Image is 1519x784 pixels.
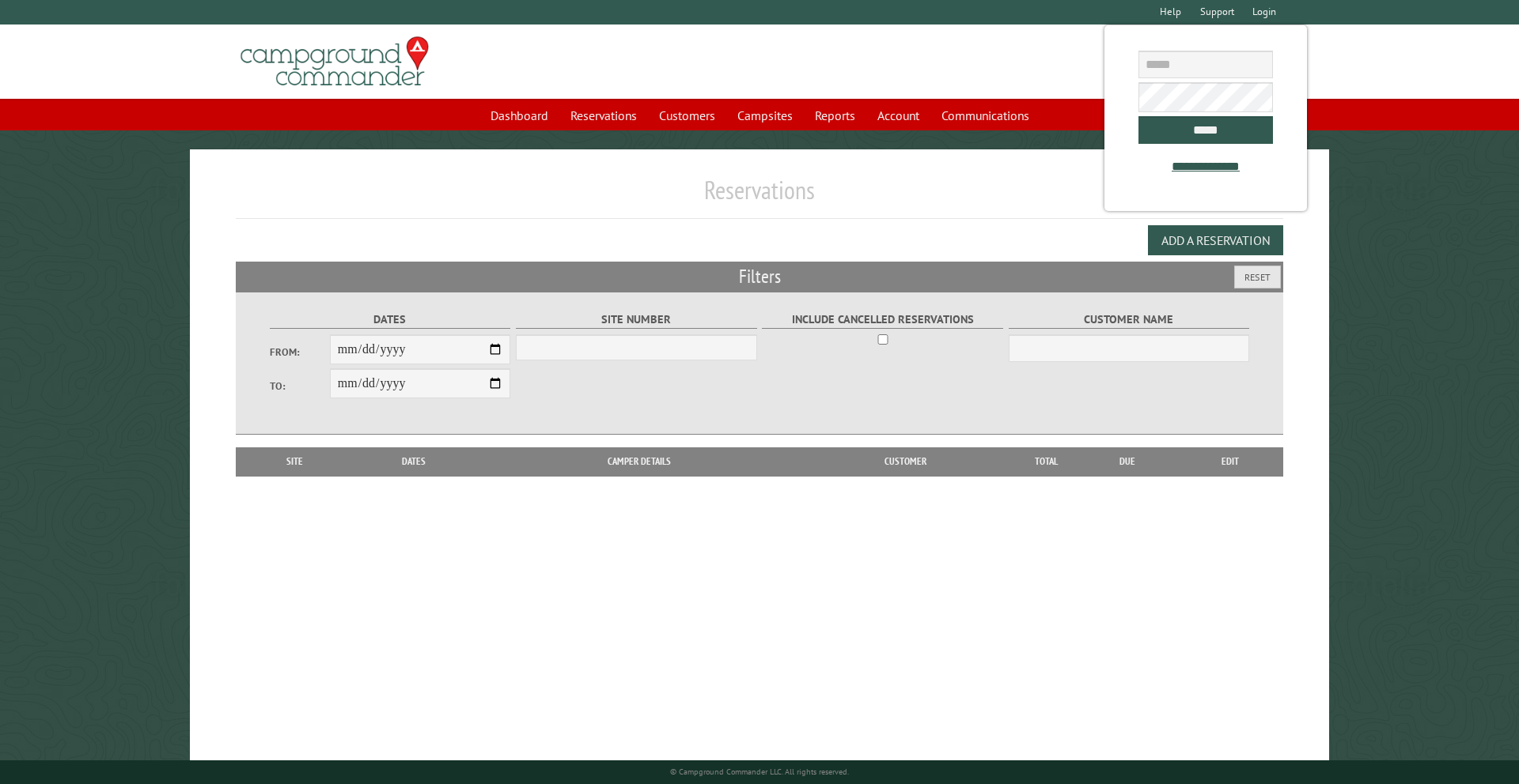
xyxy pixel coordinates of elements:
button: Add a Reservation [1148,225,1283,255]
a: Dashboard [481,100,558,130]
a: Reservations [561,100,646,130]
label: To: [270,379,330,394]
label: Include Cancelled Reservations [762,311,1003,329]
th: Camper Details [482,447,797,476]
button: Reset [1234,266,1281,288]
a: Communications [932,100,1039,130]
a: Reports [805,100,865,130]
small: © Campground Commander LLC. All rights reserved. [670,767,849,777]
th: Dates [347,447,482,476]
th: Customer [797,447,1014,476]
h1: Reservations [236,175,1284,218]
th: Total [1014,447,1078,476]
label: From: [270,345,330,360]
a: Account [868,100,929,130]
th: Site [244,447,347,476]
h2: Filters [236,262,1284,292]
a: Customers [650,100,725,130]
label: Site Number [516,311,757,329]
label: Dates [270,311,511,329]
label: Customer Name [1009,311,1250,329]
img: Campground Commander [236,31,434,92]
th: Due [1078,447,1177,476]
th: Edit [1177,447,1284,476]
a: Campsites [728,100,802,130]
